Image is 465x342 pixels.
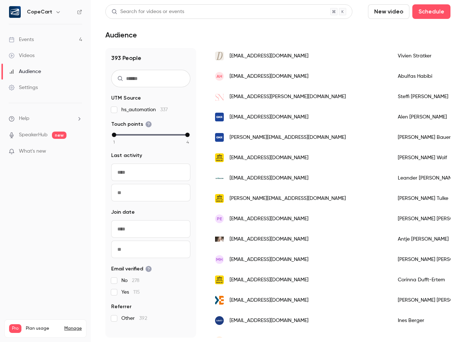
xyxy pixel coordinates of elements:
[215,194,224,203] img: web.de
[230,317,308,325] span: [EMAIL_ADDRESS][DOMAIN_NAME]
[121,289,140,296] span: Yes
[133,290,140,295] span: 115
[215,316,224,325] img: cubess-plus.de
[230,93,346,101] span: [EMAIL_ADDRESS][PERSON_NAME][DOMAIN_NAME]
[6,63,139,145] div: Salim says…
[132,278,139,283] span: 278
[215,177,224,180] img: wholewise.org
[111,54,190,63] h1: 393 People
[52,132,66,139] span: new
[9,52,35,59] div: Videos
[215,133,224,142] img: gmx.net
[215,275,224,284] img: web.de
[230,174,308,182] span: [EMAIL_ADDRESS][DOMAIN_NAME]
[111,152,142,159] span: Last activity
[412,4,450,19] button: Schedule
[6,205,139,229] div: Operator says…
[114,3,128,17] button: Home
[19,131,48,139] a: SpeakerHub
[12,178,53,185] div: You're welcome!
[19,115,29,122] span: Help
[27,8,52,16] h6: CopeCart
[216,256,223,263] span: MH
[111,209,135,216] span: Join date
[230,113,308,121] span: [EMAIL_ADDRESS][DOMAIN_NAME]
[35,238,40,244] button: Gif picker
[230,276,308,284] span: [EMAIL_ADDRESS][DOMAIN_NAME]
[215,296,224,305] img: ike-o-pad.de
[230,73,308,80] span: [EMAIL_ADDRESS][DOMAIN_NAME]
[35,9,90,16] p: The team can also help
[9,324,21,333] span: Pro
[12,99,113,135] div: Regarding the PDF, you can't attach document in follow up emails, but you can customise the CTA i...
[111,303,132,310] span: Referrer
[19,148,46,155] span: What's new
[215,113,224,121] img: gmx.de
[113,139,115,145] span: 1
[6,174,59,190] div: You're welcome!
[5,3,19,17] button: go back
[121,277,139,284] span: No
[215,237,224,242] img: antjekehl.de
[32,10,134,53] div: But I have a new question :D Is it possible to send a pdf in the follow up email? We prepared one...
[35,4,61,9] h1: Operator
[230,297,308,304] span: [EMAIL_ADDRESS][DOMAIN_NAME]
[11,238,17,244] button: Upload attachment
[12,82,100,95] a: [PERSON_NAME][EMAIL_ADDRESS][DOMAIN_NAME]
[230,215,308,223] span: [EMAIL_ADDRESS][DOMAIN_NAME]
[6,205,119,228] div: Help [PERSON_NAME] understand how they’re doing:
[9,115,82,122] li: help-dropdown-opener
[230,236,308,243] span: [EMAIL_ADDRESS][DOMAIN_NAME]
[6,63,119,139] div: Don't hesitate to share my email address with your colleague:[PERSON_NAME][EMAIL_ADDRESS][DOMAIN_...
[9,6,21,18] img: CopeCart
[23,238,29,244] button: Emoji picker
[111,121,152,128] span: Touch points
[217,73,222,80] span: AH
[215,153,224,162] img: web.de
[230,134,346,141] span: [PERSON_NAME][EMAIL_ADDRESS][DOMAIN_NAME]
[6,145,139,174] div: user says…
[185,133,190,137] div: max
[139,316,147,321] span: 392
[160,107,168,112] span: 337
[230,154,308,162] span: [EMAIL_ADDRESS][DOMAIN_NAME]
[26,326,60,331] span: Plan usage
[46,238,52,244] button: Start recording
[111,265,152,273] span: Email verified
[230,256,308,263] span: [EMAIL_ADDRESS][DOMAIN_NAME]
[32,149,134,164] div: Ok, thank you. Thats it for now. Thank you for your time and support
[230,52,308,60] span: [EMAIL_ADDRESS][DOMAIN_NAME]
[9,84,38,91] div: Settings
[12,67,113,95] div: Don't hesitate to share my email address with your colleague:
[121,315,147,322] span: Other
[121,106,168,113] span: hs_automation
[64,326,82,331] a: Manage
[6,174,139,196] div: Salim says…
[6,223,139,235] textarea: Message…
[105,31,137,39] h1: Audience
[111,94,141,102] span: UTM Source
[9,68,41,75] div: Audience
[125,235,136,247] button: Send a message…
[6,195,139,205] div: [DATE]
[368,4,409,19] button: New video
[26,145,139,168] div: Ok, thank you. Thats it for now. Thank you for your time and support
[9,36,34,43] div: Events
[217,216,222,222] span: PE
[128,3,141,16] div: Close
[21,4,32,16] img: Profile image for Operator
[112,133,116,137] div: min
[12,209,113,224] div: Help [PERSON_NAME] understand how they’re doing:
[112,8,184,16] div: Search for videos or events
[215,52,224,60] img: designaspekt.de
[186,139,189,145] span: 4
[230,195,346,202] span: [PERSON_NAME][EMAIL_ADDRESS][DOMAIN_NAME]
[215,92,224,101] img: steffi-niemann.de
